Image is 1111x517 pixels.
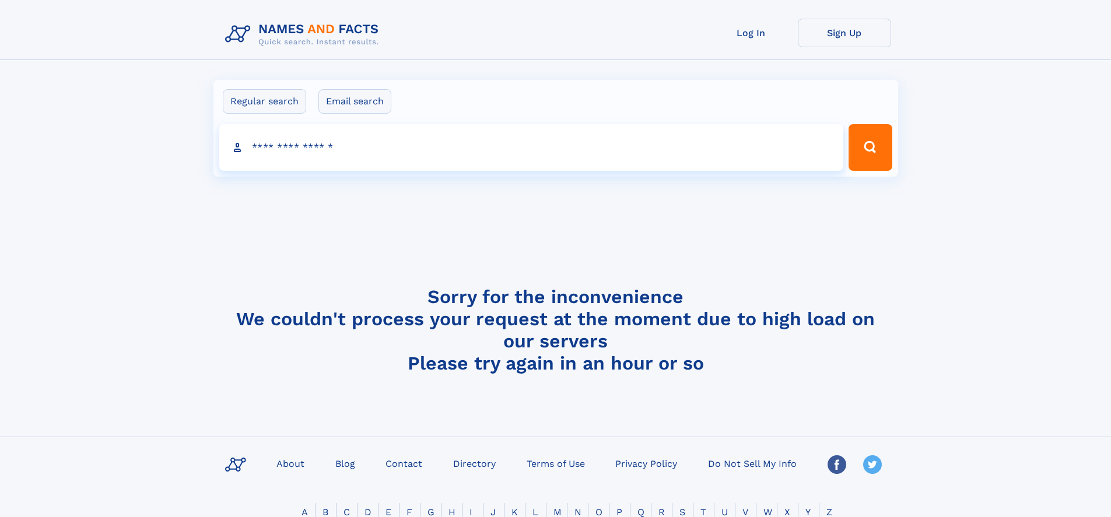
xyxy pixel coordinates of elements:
a: Privacy Policy [611,455,682,472]
a: About [272,455,309,472]
input: search input [219,124,844,171]
a: Terms of Use [522,455,590,472]
img: Logo Names and Facts [220,19,388,50]
img: Twitter [863,455,882,474]
label: Regular search [223,89,306,114]
a: Blog [331,455,360,472]
a: Do Not Sell My Info [703,455,801,472]
img: Facebook [828,455,846,474]
a: Contact [381,455,427,472]
label: Email search [318,89,391,114]
h4: Sorry for the inconvenience We couldn't process your request at the moment due to high load on ou... [220,286,891,374]
button: Search Button [849,124,892,171]
a: Directory [448,455,500,472]
a: Sign Up [798,19,891,47]
a: Log In [705,19,798,47]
